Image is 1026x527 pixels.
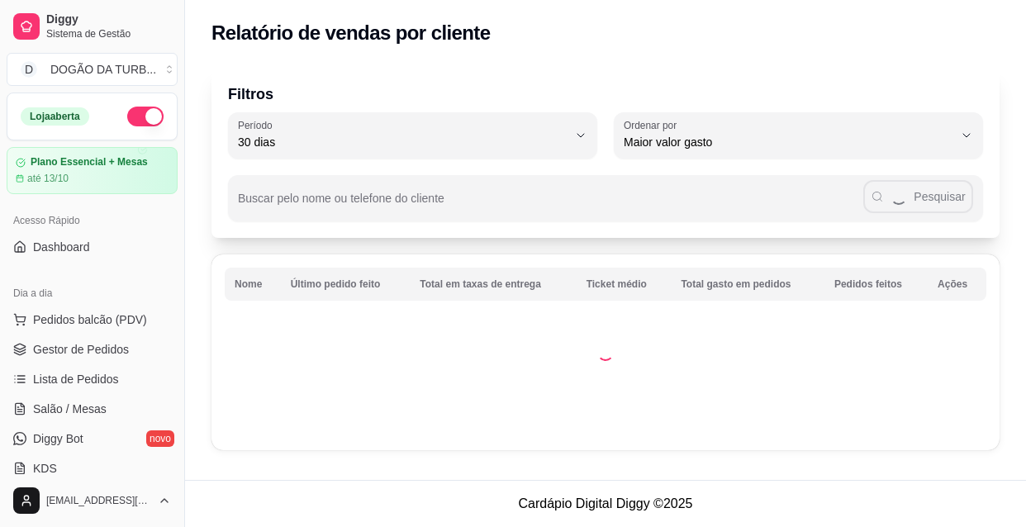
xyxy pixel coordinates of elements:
[50,61,156,78] div: DOGÃO DA TURB ...
[7,306,178,333] button: Pedidos balcão (PDV)
[7,366,178,392] a: Lista de Pedidos
[624,118,682,132] label: Ordenar por
[7,425,178,452] a: Diggy Botnovo
[7,53,178,86] button: Select a team
[7,481,178,520] button: [EMAIL_ADDRESS][DOMAIN_NAME]
[46,27,171,40] span: Sistema de Gestão
[127,107,164,126] button: Alterar Status
[21,61,37,78] span: D
[33,311,147,328] span: Pedidos balcão (PDV)
[33,460,57,477] span: KDS
[33,371,119,387] span: Lista de Pedidos
[46,12,171,27] span: Diggy
[238,197,863,213] input: Buscar pelo nome ou telefone do cliente
[185,480,1026,527] footer: Cardápio Digital Diggy © 2025
[33,341,129,358] span: Gestor de Pedidos
[7,234,178,260] a: Dashboard
[7,7,178,46] a: DiggySistema de Gestão
[238,118,278,132] label: Período
[614,112,983,159] button: Ordenar porMaior valor gasto
[7,336,178,363] a: Gestor de Pedidos
[228,83,983,106] p: Filtros
[33,430,83,447] span: Diggy Bot
[33,239,90,255] span: Dashboard
[7,396,178,422] a: Salão / Mesas
[21,107,89,126] div: Loja aberta
[228,112,597,159] button: Período30 dias
[27,172,69,185] article: até 13/10
[7,147,178,194] a: Plano Essencial + Mesasaté 13/10
[7,455,178,482] a: KDS
[31,156,148,169] article: Plano Essencial + Mesas
[597,344,614,361] div: Loading
[211,20,491,46] h2: Relatório de vendas por cliente
[238,134,568,150] span: 30 dias
[7,280,178,306] div: Dia a dia
[7,207,178,234] div: Acesso Rápido
[624,134,953,150] span: Maior valor gasto
[33,401,107,417] span: Salão / Mesas
[46,494,151,507] span: [EMAIL_ADDRESS][DOMAIN_NAME]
